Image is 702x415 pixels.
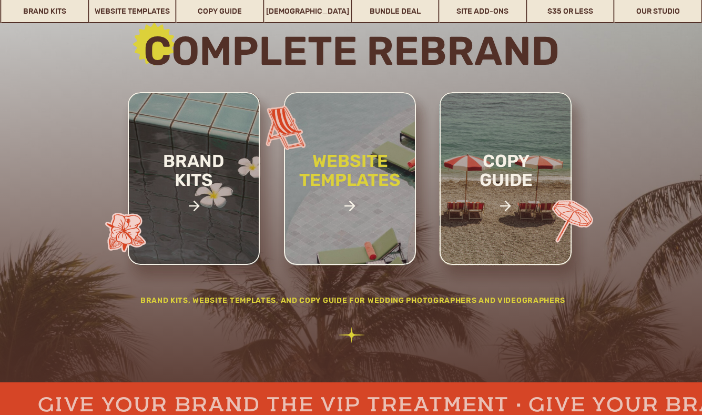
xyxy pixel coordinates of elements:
a: brand kits [149,152,238,225]
h2: Brand Kits, website templates, and Copy Guide for wedding photographers and videographers [117,295,589,310]
h2: Complete rebrand [67,29,636,72]
a: copy guide [457,152,555,225]
a: website templates [281,152,419,212]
